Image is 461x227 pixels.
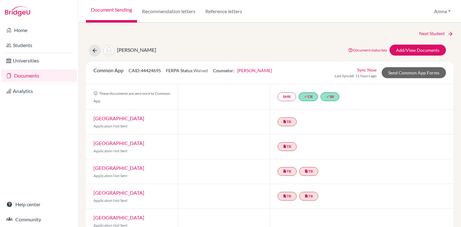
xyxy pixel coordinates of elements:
[299,167,318,176] a: insert_drive_fileTR
[283,194,287,198] i: insert_drive_file
[1,24,77,36] a: Home
[299,192,318,201] a: insert_drive_fileTR
[283,144,287,148] i: insert_drive_file
[278,92,296,101] a: SMR
[305,194,308,198] i: insert_drive_file
[419,30,453,37] a: Next Student
[1,69,77,82] a: Documents
[93,91,170,103] span: These documents are sent once to Common App
[326,95,330,98] i: done
[193,68,208,73] span: Waived
[237,68,272,73] a: [PERSON_NAME]
[348,48,387,52] a: Document status key
[93,173,127,178] span: Application Not Sent
[305,169,308,173] i: insert_drive_file
[278,142,297,151] a: insert_drive_fileTR
[278,192,297,201] a: insert_drive_fileTR
[117,47,156,53] span: [PERSON_NAME]
[93,198,127,203] span: Application Not Sent
[278,117,297,126] a: insert_drive_fileTR
[93,165,144,171] a: [GEOGRAPHIC_DATA]
[431,5,453,17] button: Amna
[93,140,144,146] a: [GEOGRAPHIC_DATA]
[278,167,297,176] a: insert_drive_fileTR
[304,95,308,98] i: done
[283,120,287,123] i: insert_drive_file
[213,68,272,73] span: Counselor:
[93,190,144,196] a: [GEOGRAPHIC_DATA]
[382,67,446,78] a: Send Common App Forms
[299,92,318,101] a: doneCR
[129,68,161,73] span: CAID: 44424695
[283,169,287,173] i: insert_drive_file
[357,67,377,73] a: Sync Now
[1,213,77,226] a: Community
[389,45,446,56] a: Add/View Documents
[5,6,30,16] img: Bridge-U
[93,67,124,73] span: Common App
[93,124,127,128] span: Application Not Sent
[93,214,144,220] a: [GEOGRAPHIC_DATA]
[1,85,77,97] a: Analytics
[93,149,127,153] span: Application Not Sent
[321,92,339,101] a: doneSR
[1,54,77,67] a: Universities
[93,115,144,121] a: [GEOGRAPHIC_DATA]
[1,198,77,211] a: Help center
[166,68,208,73] span: FERPA Status:
[1,39,77,51] a: Students
[335,73,377,79] span: Last Synced: 11 hours ago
